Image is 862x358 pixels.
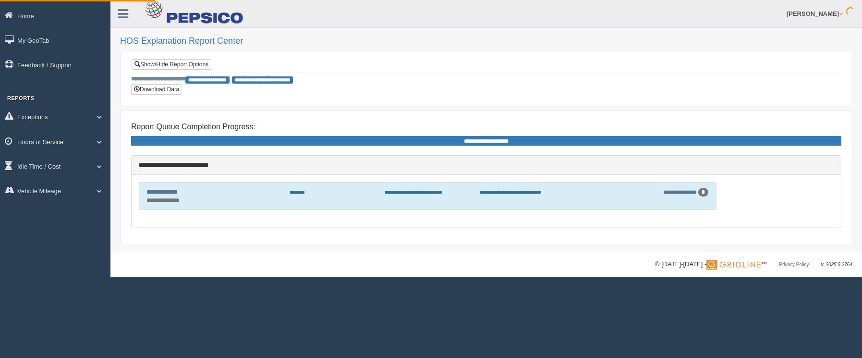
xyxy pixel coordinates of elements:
[132,59,211,70] a: Show/Hide Report Options
[131,123,841,131] h4: Report Queue Completion Progress:
[131,84,182,95] button: Download Data
[821,262,852,267] span: v. 2025.5.2764
[706,260,761,270] img: Gridline
[120,37,852,46] h2: HOS Explanation Report Center
[779,262,809,267] a: Privacy Policy
[655,259,852,270] div: © [DATE]-[DATE] - ™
